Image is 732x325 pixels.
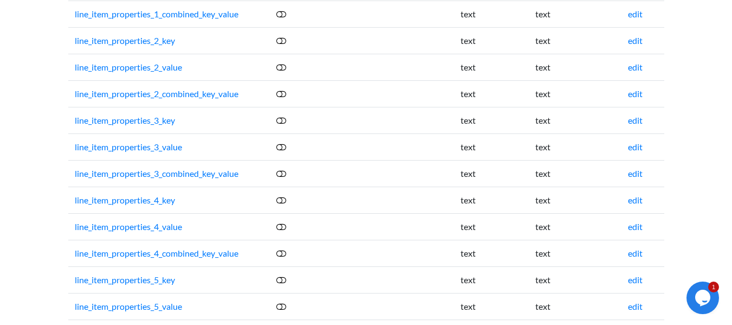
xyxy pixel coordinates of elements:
[454,54,529,80] td: text
[686,282,721,314] iframe: chat widget
[454,27,529,54] td: text
[75,195,175,205] a: line_item_properties_4_key
[75,35,175,46] a: line_item_properties_2_key
[529,1,621,27] td: text
[529,266,621,293] td: text
[628,142,643,152] a: edit
[628,275,643,285] a: edit
[628,62,643,72] a: edit
[628,248,643,258] a: edit
[628,115,643,125] a: edit
[529,187,621,213] td: text
[75,168,238,179] a: line_item_properties_3_combined_key_value
[75,115,175,125] a: line_item_properties_3_key
[75,301,182,311] a: line_item_properties_5_value
[529,27,621,54] td: text
[454,160,529,187] td: text
[529,80,621,107] td: text
[628,35,643,46] a: edit
[75,9,238,19] a: line_item_properties_1_combined_key_value
[75,142,182,152] a: line_item_properties_3_value
[628,9,643,19] a: edit
[529,240,621,266] td: text
[454,1,529,27] td: text
[529,293,621,320] td: text
[75,62,182,72] a: line_item_properties_2_value
[529,133,621,160] td: text
[529,54,621,80] td: text
[454,187,529,213] td: text
[454,107,529,133] td: text
[628,301,643,311] a: edit
[454,293,529,320] td: text
[628,88,643,99] a: edit
[454,80,529,107] td: text
[529,107,621,133] td: text
[454,133,529,160] td: text
[454,240,529,266] td: text
[529,160,621,187] td: text
[628,195,643,205] a: edit
[75,88,238,99] a: line_item_properties_2_combined_key_value
[628,168,643,179] a: edit
[628,221,643,232] a: edit
[454,213,529,240] td: text
[75,248,238,258] a: line_item_properties_4_combined_key_value
[75,275,175,285] a: line_item_properties_5_key
[454,266,529,293] td: text
[529,213,621,240] td: text
[75,221,182,232] a: line_item_properties_4_value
